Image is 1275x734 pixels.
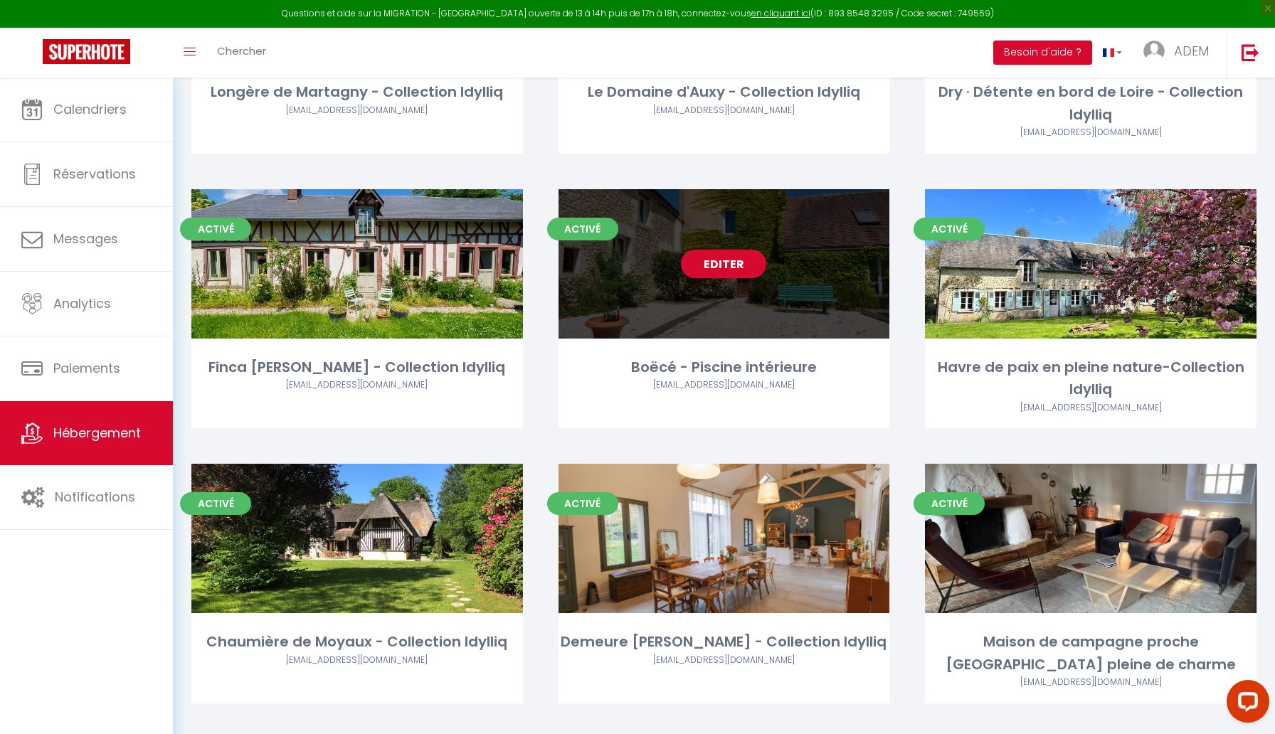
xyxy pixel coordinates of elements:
span: Activé [547,492,618,515]
div: Airbnb [559,104,890,117]
span: Messages [53,230,118,248]
div: Airbnb [925,401,1257,415]
span: ADEM [1174,42,1209,60]
a: Editer [681,250,766,278]
a: Editer [681,524,766,553]
a: Chercher [206,28,277,78]
span: Activé [180,218,251,240]
div: Demeure [PERSON_NAME] - Collection Idylliq [559,631,890,653]
img: ... [1143,41,1165,62]
div: Longère de Martagny - Collection Idylliq [191,81,523,103]
div: Le Domaine d'Auxy - Collection Idylliq [559,81,890,103]
span: Réservations [53,165,136,183]
div: Chaumière de Moyaux - Collection Idylliq [191,631,523,653]
span: Notifications [55,488,135,506]
span: Activé [547,218,618,240]
span: Paiements [53,359,120,377]
div: Airbnb [191,654,523,667]
span: Analytics [53,294,111,312]
div: Airbnb [559,654,890,667]
a: Editer [1048,524,1133,553]
button: Besoin d'aide ? [993,41,1092,65]
a: Editer [314,250,400,278]
div: Havre de paix en pleine nature-Collection Idylliq [925,356,1257,401]
a: en cliquant ici [751,7,810,19]
a: Editer [314,524,400,553]
a: Editer [1048,250,1133,278]
div: Dry · Détente en bord de Loire - Collection Idylliq [925,81,1257,126]
span: Activé [914,492,985,515]
span: Activé [914,218,985,240]
img: Super Booking [43,39,130,64]
iframe: LiveChat chat widget [1215,674,1275,734]
span: Chercher [217,43,266,58]
span: Hébergement [53,424,141,442]
div: Finca [PERSON_NAME] - Collection Idylliq [191,356,523,378]
img: logout [1242,43,1259,61]
a: ... ADEM [1133,28,1227,78]
div: Airbnb [191,378,523,392]
div: Airbnb [925,126,1257,139]
div: Airbnb [191,104,523,117]
div: Airbnb [559,378,890,392]
span: Calendriers [53,100,127,118]
div: Maison de campagne proche [GEOGRAPHIC_DATA] pleine de charme [925,631,1257,676]
div: Boëcé - Piscine intérieure [559,356,890,378]
div: Airbnb [925,676,1257,689]
span: Activé [180,492,251,515]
